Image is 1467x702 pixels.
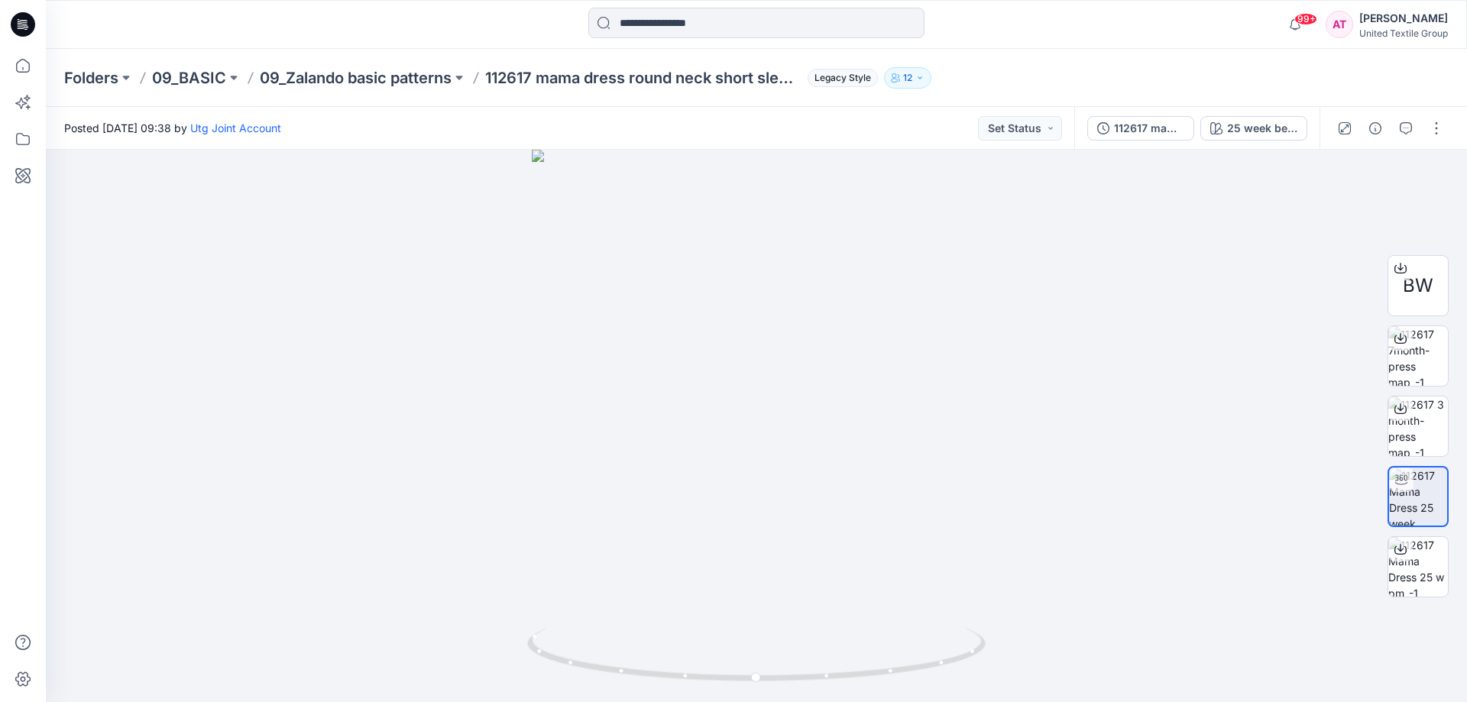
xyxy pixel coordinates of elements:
a: 09_Zalando basic patterns [260,67,452,89]
button: 25 week belly [1200,116,1307,141]
p: 112617 mama dress round neck short sleeves w gathering at side seams [485,67,802,89]
a: Utg Joint Account [190,121,281,134]
img: 112617 7month-press map_-1 [1388,326,1448,386]
div: 25 week belly [1227,120,1297,137]
span: Posted [DATE] 09:38 by [64,120,281,136]
img: 112617 Mama Dress 25 w pm_-1 [1388,537,1448,597]
span: 99+ [1294,13,1317,25]
img: 112617 3 month-press map_-1 [1388,396,1448,456]
span: Legacy Style [808,69,878,87]
div: [PERSON_NAME] [1359,9,1448,27]
button: 112617 mama dress round neck short sleeves w gathering at side seams [1087,116,1194,141]
button: Details [1363,116,1388,141]
a: 09_BASIC [152,67,226,89]
div: 112617 mama dress round neck short sleeves w gathering at side seams [1114,120,1184,137]
div: United Textile Group [1359,27,1448,39]
button: Legacy Style [802,67,878,89]
p: 12 [903,70,912,86]
button: 12 [884,67,931,89]
span: BW [1403,272,1433,299]
a: Folders [64,67,118,89]
img: 112617 Mama Dress 25 week [1389,467,1447,526]
div: AT [1326,11,1353,38]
